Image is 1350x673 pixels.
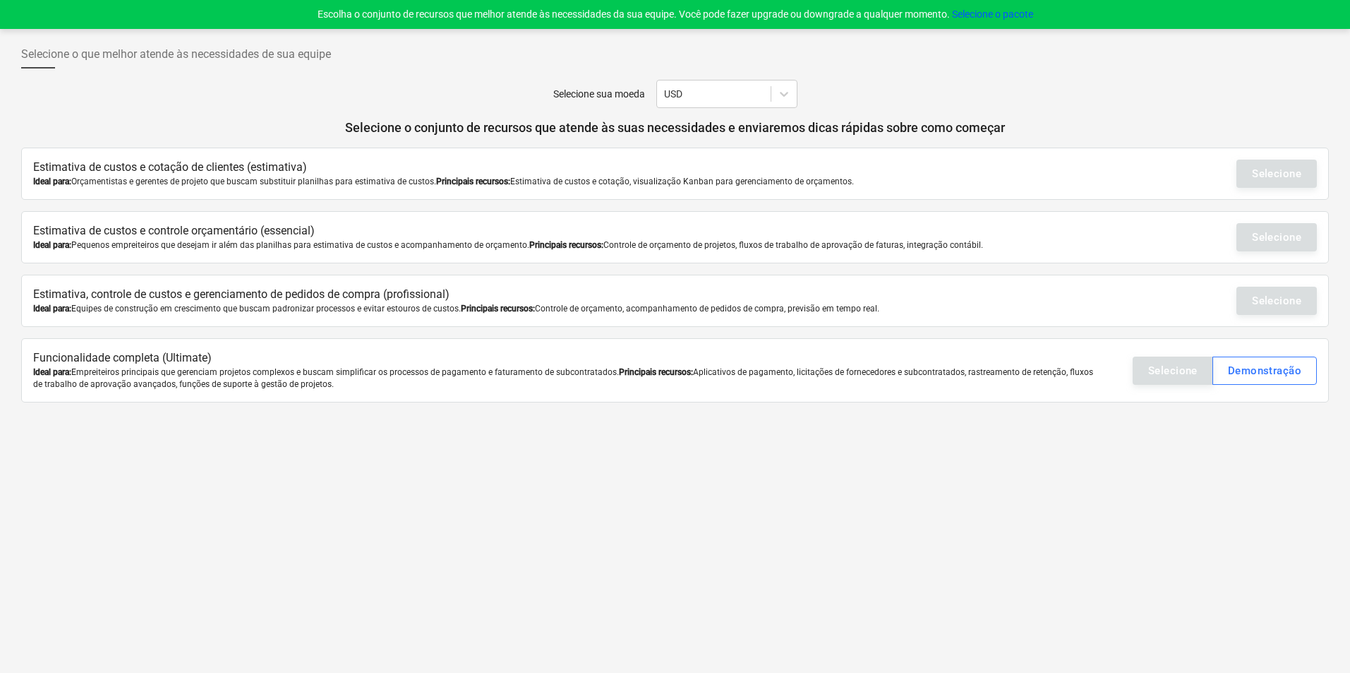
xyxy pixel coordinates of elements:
font: Estimativa, controle de custos e gerenciamento de pedidos de compra (profissional) [33,287,450,301]
font: Controle de orçamento, acompanhamento de pedidos de compra, previsão em tempo real. [535,304,879,314]
font: Estimativa de custos e cotação, visualização Kanban para gerenciamento de orçamentos. [510,177,854,186]
font: Pequenos empreiteiros que desejam ir além das planilhas para estimativa de custos e acompanhament... [71,240,529,250]
font: Orçamentistas e gerentes de projeto que buscam substituir planilhas para estimativa de custos. [71,177,436,186]
font: Selecione o conjunto de recursos que atende às suas necessidades e enviaremos dicas rápidas sobre... [345,120,1005,135]
button: Demonstração [1212,357,1317,385]
iframe: Widget de bate-papo [1279,605,1350,673]
font: Controle de orçamento de projetos, fluxos de trabalho de aprovação de faturas, integração contábil. [603,240,983,250]
font: Ideal para: [33,240,71,250]
font: Ideal para: [33,177,71,186]
font: Principais recursos: [461,304,535,314]
font: Estimativa de custos e controle orçamentário (essencial) [33,224,315,237]
font: Principais recursos: [619,367,693,377]
font: Principais recursos: [529,240,603,250]
font: Principais recursos: [436,177,510,186]
font: Ideal para: [33,367,71,377]
font: Ideal para: [33,304,71,314]
font: Funcionalidade completa (Ultimate) [33,351,212,364]
font: Selecione sua moeda [553,88,645,100]
font: Selecione o pacote [952,8,1033,20]
font: Selecione o que melhor atende às necessidades de sua equipe [21,47,331,61]
font: Estimativa de custos e cotação de clientes (estimativa) [33,160,307,174]
font: Empreiteiros principais que gerenciam projetos complexos e buscam simplificar os processos de pag... [71,367,619,377]
font: Demonstração [1228,364,1301,377]
button: Selecione o pacote [952,7,1033,22]
font: Escolha o conjunto de recursos que melhor atende às necessidades da sua equipe. Você pode fazer u... [318,8,950,20]
font: Equipes de construção em crescimento que buscam padronizar processos e evitar estouros de custos. [71,304,461,314]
